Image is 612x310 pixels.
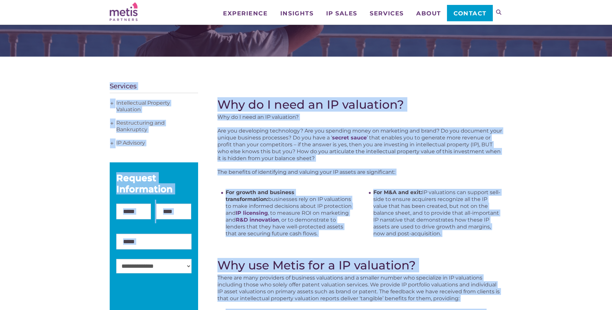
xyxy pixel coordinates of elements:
span: About [416,10,441,16]
strong: For M&A and exit: [373,189,422,195]
span: + [108,137,116,150]
h2: Why do I need an IP valuation? [217,98,502,111]
p: Are you developing technology? Are you spending money on marketing and brand? Do you document you... [217,127,502,162]
h4: Services [110,83,198,93]
a: secret sauce [332,135,367,141]
div: Request Information [116,172,192,194]
span: + [108,117,116,130]
p: The benefits of identifying and valuing your IP assets are significant: [217,169,502,175]
a: Contact [447,5,492,21]
span: IP Sales [326,10,357,16]
li: businesses rely on IP valuations to make informed decisions about IP protection and , to measure ... [226,189,355,237]
p: There are many providers of business valuations and a smaller number who specialize in IP valuati... [217,274,502,302]
li: IP valuations can support sell-side to ensure acquirers recognize all the IP value that has been ... [373,189,502,237]
span: Contact [454,10,487,16]
img: Metis Partners [110,2,138,21]
a: R&D innovation [236,217,279,223]
a: Restructuring and Bankruptcy [110,117,198,137]
span: + [108,97,116,110]
span: Services [370,10,403,16]
a: Intellectual Property Valuation [110,97,198,117]
h2: Why use Metis for a IP valuation? [217,258,502,272]
span: Insights [280,10,313,16]
span: Experience [223,10,268,16]
iframe: reCAPTCHA [116,283,216,308]
strong: For growth and business transformation: [226,189,294,202]
a: IP Advisory [110,137,198,150]
p: Why do I need an IP valuation? [217,114,502,120]
a: IP licensing [236,210,268,216]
